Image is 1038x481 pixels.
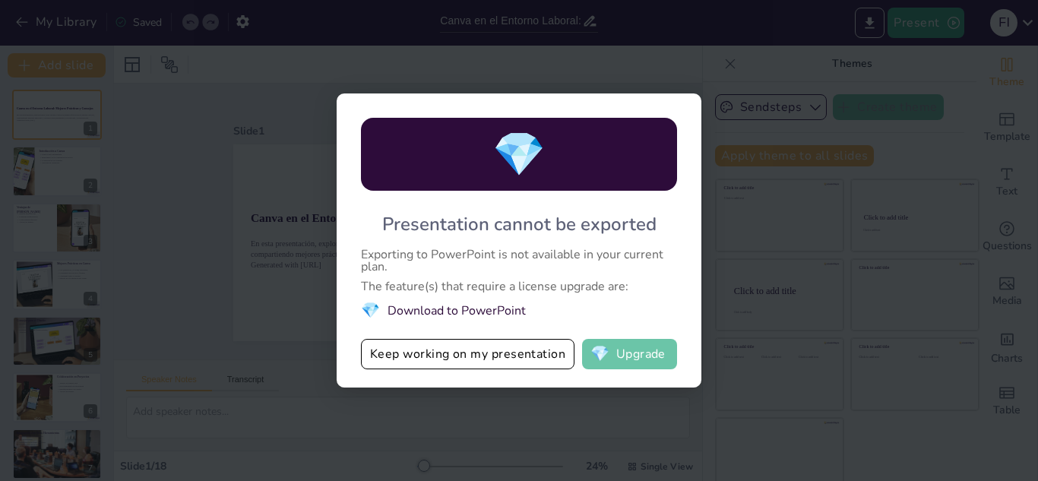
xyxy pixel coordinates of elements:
[382,212,657,236] div: Presentation cannot be exported
[361,300,380,321] span: diamond
[492,125,546,184] span: diamond
[361,339,574,369] button: Keep working on my presentation
[361,300,677,321] li: Download to PowerPoint
[590,347,609,362] span: diamond
[361,280,677,293] div: The feature(s) that require a license upgrade are:
[361,248,677,273] div: Exporting to PowerPoint is not available in your current plan.
[582,339,677,369] button: diamondUpgrade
